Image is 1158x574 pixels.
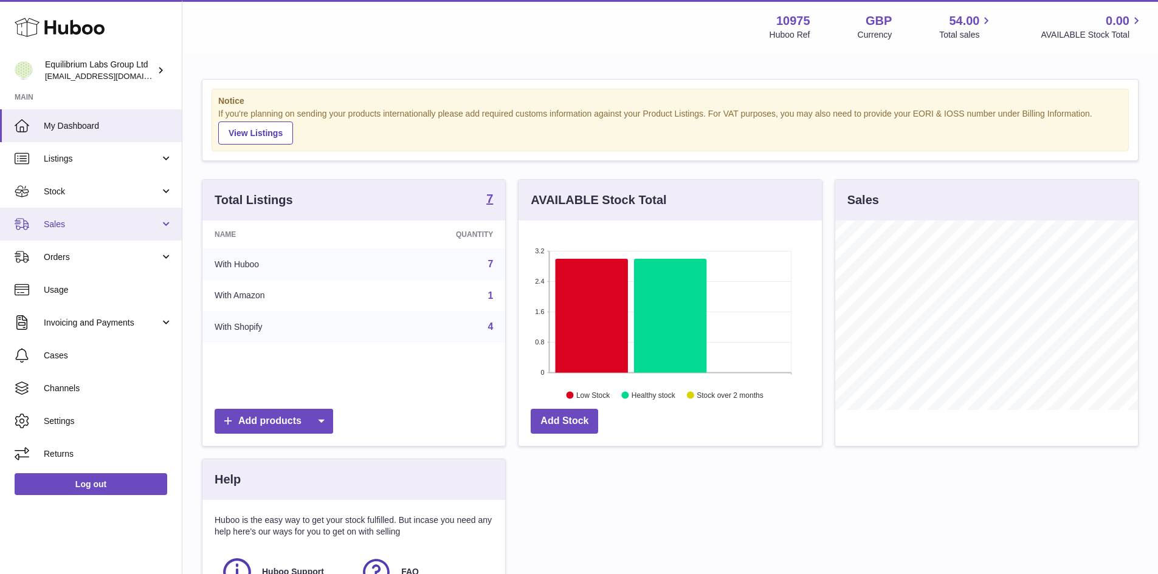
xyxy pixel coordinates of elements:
span: Cases [44,350,173,361]
strong: Notice [218,95,1122,107]
text: 0.8 [536,338,545,346]
span: 0.00 [1106,13,1129,29]
td: With Amazon [202,280,368,312]
td: With Huboo [202,248,368,280]
span: [EMAIL_ADDRESS][DOMAIN_NAME] [45,71,179,81]
div: If you're planning on sending your products internationally please add required customs informati... [218,108,1122,145]
span: Usage [44,284,173,296]
text: 0 [541,369,545,376]
text: 3.2 [536,247,545,255]
p: Huboo is the easy way to get your stock fulfilled. But incase you need any help here's our ways f... [215,514,493,538]
span: My Dashboard [44,120,173,132]
a: 7 [486,193,493,207]
a: 4 [488,321,493,332]
h3: AVAILABLE Stock Total [531,192,666,208]
span: Settings [44,415,173,427]
span: Stock [44,186,160,197]
text: 2.4 [536,278,545,285]
h3: Help [215,471,241,488]
div: Currency [858,29,892,41]
a: 7 [488,259,493,269]
strong: 10975 [776,13,810,29]
text: Low Stock [576,391,610,399]
text: Healthy stock [632,391,676,399]
th: Quantity [368,220,506,248]
text: Stock over 2 months [697,391,763,399]
text: 1.6 [536,308,545,315]
span: Total sales [939,29,993,41]
span: Listings [44,153,160,165]
th: Name [202,220,368,248]
strong: GBP [866,13,892,29]
a: 54.00 Total sales [939,13,993,41]
a: 1 [488,290,493,301]
span: 54.00 [949,13,979,29]
span: AVAILABLE Stock Total [1041,29,1143,41]
a: Log out [15,473,167,495]
a: 0.00 AVAILABLE Stock Total [1041,13,1143,41]
h3: Sales [847,192,879,208]
span: Invoicing and Payments [44,317,160,329]
a: Add Stock [531,409,598,434]
div: Huboo Ref [770,29,810,41]
span: Orders [44,251,160,263]
a: View Listings [218,121,293,145]
td: With Shopify [202,311,368,343]
h3: Total Listings [215,192,293,208]
span: Channels [44,383,173,394]
img: huboo@equilibriumlabs.com [15,61,33,80]
strong: 7 [486,193,493,205]
div: Equilibrium Labs Group Ltd [45,59,154,82]
span: Sales [44,219,160,230]
a: Add products [215,409,333,434]
span: Returns [44,448,173,460]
